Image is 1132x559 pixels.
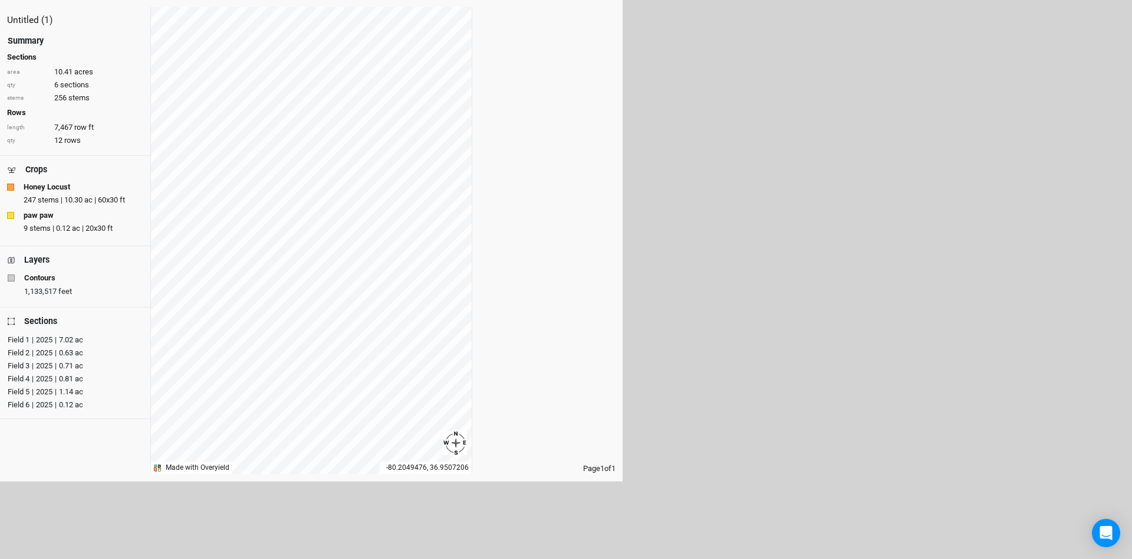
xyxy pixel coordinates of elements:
[55,360,57,372] div: |
[7,398,139,409] button: Field 6|2025|0.12 ac
[29,347,83,359] div: 2025 0.63 ac
[7,53,143,62] h4: Sections
[7,359,139,370] button: Field 3|2025|0.71 ac
[24,254,50,266] div: Layers
[55,334,57,346] div: |
[74,122,94,133] span: row ft
[24,223,143,234] div: 9 stems | 0.12 ac | 20x30 ft
[7,346,139,357] button: Field 2|2025|0.63 ac
[55,399,57,411] div: |
[8,347,29,359] div: Field 2
[7,135,143,146] div: 12
[55,347,57,359] div: |
[7,94,48,103] div: stems
[29,399,83,411] div: 2025 0.12 ac
[32,334,34,346] div: |
[24,182,70,192] strong: Honey Locust
[7,108,143,117] h4: Rows
[1092,519,1120,547] div: Open Intercom Messenger
[24,210,54,221] strong: paw paw
[24,195,143,205] div: 247 stems | 10.30 ac | 60x30 ft
[29,360,83,372] div: 2025 0.71 ac
[8,373,29,385] div: Field 4
[8,360,29,372] div: Field 3
[8,334,29,346] div: Field 1
[74,67,93,77] span: acres
[32,386,34,398] div: |
[7,93,143,103] div: 256
[8,386,29,398] div: Field 5
[25,164,47,176] div: Crops
[32,373,34,385] div: |
[64,135,81,146] span: rows
[55,373,57,385] div: |
[7,372,139,383] button: Field 4|2025|0.81 ac
[7,334,139,344] button: Field 1|2025|7.02 ac
[7,14,143,27] div: Untitled (1)
[29,373,83,385] div: 2025 0.81 ac
[68,93,90,103] span: stems
[60,80,89,90] span: sections
[472,463,623,474] div: Page 1 of 1
[24,286,143,297] div: 1,133,517 feet
[8,35,44,47] div: Summary
[7,80,143,90] div: 6
[24,272,55,284] strong: Contours
[32,399,34,411] div: |
[55,386,57,398] div: |
[7,123,48,132] div: length
[7,272,143,295] button: Contours1,133,517 feet
[32,347,34,359] div: |
[24,315,57,328] div: Sections
[7,67,143,77] div: 10.41
[7,385,139,396] button: Field 5|2025|1.14 ac
[7,68,48,77] div: area
[7,136,48,145] div: qty
[7,122,143,133] div: 7,467
[7,81,48,90] div: qty
[32,360,34,372] div: |
[29,334,83,346] div: 2025 7.02 ac
[8,399,29,411] div: Field 6
[29,386,83,398] div: 2025 1.14 ac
